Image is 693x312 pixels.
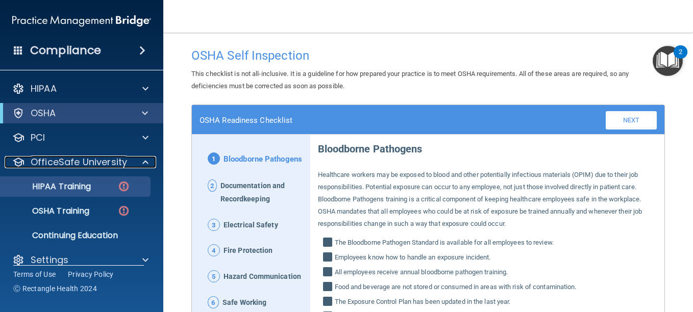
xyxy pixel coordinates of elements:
span: Bloodborne Pathogens [224,152,302,167]
span: 1 [208,152,220,165]
p: OSHA [31,107,56,119]
input: All employees receive annual bloodborne pathogen training. [323,268,335,278]
a: Next [606,111,657,129]
p: HIPAA Training [7,181,91,192]
img: danger-circle.6113f641.png [117,180,130,193]
a: HIPAA [12,83,148,95]
p: Settings [31,254,68,266]
span: Fire Protection [224,244,273,257]
span: Documentation and Recordkeeping [220,179,303,206]
p: OSHA Training [7,206,89,216]
div: 2 [679,52,682,65]
p: Bloodborne Pathogens [318,135,657,159]
span: Food and beverage are not stored or consumed in areas with risk of contamination. [335,281,577,293]
input: The Bloodborne Pathogen Standard is available for all employees to review. [323,239,335,249]
p: HIPAA [31,83,57,95]
span: Hazard Communication [224,270,301,283]
a: OfficeSafe University [12,156,148,168]
span: Ⓒ Rectangle Health 2024 [13,283,97,294]
span: Electrical Safety [224,219,278,232]
span: 5 [208,270,220,282]
input: The Exposure Control Plan has been updated in the last year. [323,298,335,308]
img: danger-circle.6113f641.png [117,204,130,217]
span: The Exposure Control Plan has been updated in the last year. [335,296,511,308]
span: 6 [208,296,219,308]
span: This checklist is not all-inclusive. It is a guideline for how prepared your practice is to meet ... [191,70,629,90]
span: All employees receive annual bloodborne pathogen training. [335,266,508,278]
a: OSHA [12,107,148,119]
span: 2 [208,179,217,192]
h4: OSHA Self Inspection [191,49,665,62]
h4: Compliance [30,43,101,58]
a: Privacy Policy [68,269,114,279]
a: PCI [12,132,148,144]
p: OfficeSafe University [31,156,127,168]
a: Terms of Use [13,269,56,279]
span: Employees know how to handle an exposure incident. [335,251,491,264]
img: PMB logo [12,11,151,31]
a: Settings [12,254,148,266]
span: 3 [208,219,220,231]
h4: OSHA Readiness Checklist [200,116,292,125]
button: Open Resource Center, 2 new notifications [653,46,683,76]
p: Continuing Education [7,230,146,241]
span: The Bloodborne Pathogen Standard is available for all employees to review. [335,237,554,249]
input: Employees know how to handle an exposure incident. [323,253,335,264]
span: 4 [208,244,220,256]
p: Healthcare workers may be exposed to blood and other potentially infectious materials (OPIM) due ... [318,169,657,230]
p: PCI [31,132,45,144]
input: Food and beverage are not stored or consumed in areas with risk of contamination. [323,283,335,293]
